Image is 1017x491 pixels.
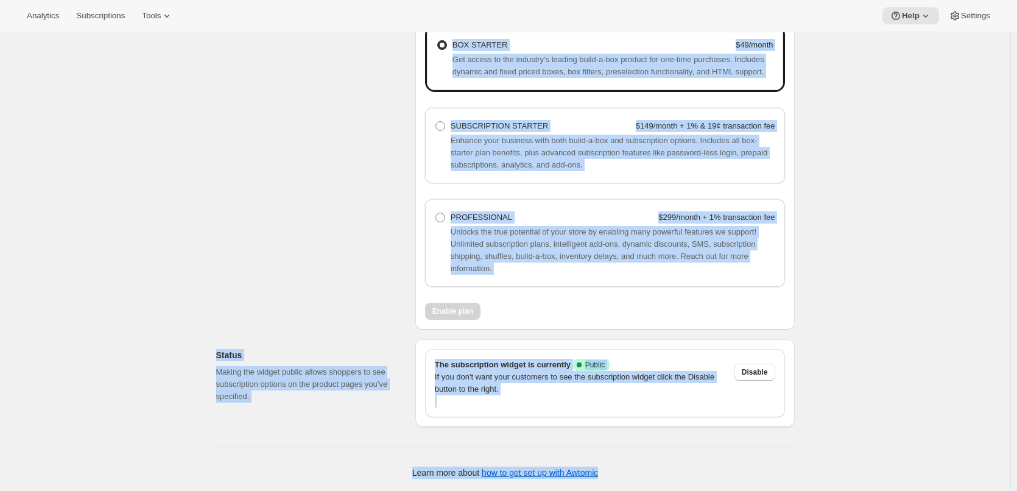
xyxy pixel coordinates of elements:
[216,366,396,403] p: Making the widget public allows shoppers to see subscription options on the product pages you’ve ...
[658,213,775,222] strong: $299/month + 1% transaction fee
[882,7,939,24] button: Help
[636,121,775,130] strong: $149/month + 1% & 19¢ transaction fee
[142,11,161,21] span: Tools
[435,360,610,369] span: The subscription widget is currently
[451,136,767,169] span: Enhance your business with both build-a-box and subscription options. Includes all box-starter pl...
[27,11,59,21] span: Analytics
[216,349,396,361] h2: Status
[69,7,132,24] button: Subscriptions
[585,360,605,370] span: Public
[742,367,768,377] span: Disable
[941,7,998,24] button: Settings
[451,121,549,130] span: SUBSCRIPTION STARTER
[412,467,599,479] p: Learn more about
[902,11,920,21] span: Help
[482,468,598,478] a: how to get set up with Awtomic
[76,11,125,21] span: Subscriptions
[19,7,66,24] button: Analytics
[961,11,990,21] span: Settings
[435,371,725,395] p: If you don't want your customers to see the subscription widget click the Disable button to the r...
[452,40,508,49] span: BOX STARTER
[135,7,180,24] button: Tools
[452,55,764,76] span: Get access to the industry's leading build-a-box product for one-time purchases. Includes dynamic...
[736,40,773,49] strong: $49/month
[451,227,756,273] span: Unlocks the true potential of your store by enabling many powerful features we support! Unlimited...
[451,213,512,222] span: PROFESSIONAL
